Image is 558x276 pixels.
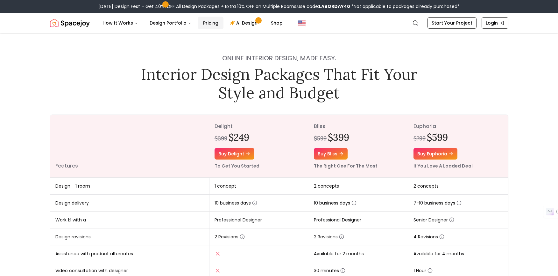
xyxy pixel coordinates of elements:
[314,123,403,130] p: bliss
[413,163,473,169] small: If You Love A Loaded Deal
[328,131,349,143] h2: $399
[314,163,378,169] small: The Right One For The Most
[408,245,508,262] td: Available for 4 months
[137,65,422,102] h1: Interior Design Packages That Fit Your Style and Budget
[215,183,236,189] span: 1 concept
[427,131,448,143] h2: $599
[314,200,357,206] span: 10 business days
[50,17,90,29] img: Spacejoy Logo
[314,217,361,223] span: Professional Designer
[413,183,439,189] span: 2 concepts
[413,234,444,240] span: 4 Revisions
[482,17,508,29] a: Login
[215,148,254,160] a: Buy delight
[297,3,350,10] span: Use code:
[215,134,227,143] div: $399
[229,131,249,143] h2: $249
[50,115,209,178] th: Features
[413,148,457,160] a: Buy euphoria
[215,200,257,206] span: 10 business days
[314,267,345,274] span: 30 minutes
[309,245,408,262] td: Available for 2 months
[314,234,344,240] span: 2 Revisions
[413,217,454,223] span: Senior Designer
[413,267,433,274] span: 1 Hour
[413,200,462,206] span: 7-10 business days
[50,212,209,228] td: Work 1:1 with a
[97,17,143,29] button: How It Works
[215,163,259,169] small: To Get You Started
[215,234,245,240] span: 2 Revisions
[314,134,327,143] div: $599
[50,245,209,262] td: Assistance with product alternates
[145,17,197,29] button: Design Portfolio
[50,13,508,33] nav: Global
[225,17,265,29] a: AI Design
[50,17,90,29] a: Spacejoy
[427,17,477,29] a: Start Your Project
[298,19,306,27] img: United States
[413,134,426,143] div: $799
[50,228,209,245] td: Design revisions
[198,17,223,29] a: Pricing
[350,3,460,10] span: *Not applicable to packages already purchased*
[319,3,350,10] b: LABORDAY40
[314,183,339,189] span: 2 concepts
[98,3,460,10] div: [DATE] Design Fest – Get 40% OFF All Design Packages + Extra 10% OFF on Multiple Rooms.
[266,17,288,29] a: Shop
[215,123,304,130] p: delight
[413,123,503,130] p: euphoria
[50,195,209,212] td: Design delivery
[97,17,288,29] nav: Main
[314,148,348,160] a: Buy bliss
[215,217,262,223] span: Professional Designer
[50,178,209,195] td: Design - 1 room
[137,54,422,63] h4: Online interior design, made easy.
